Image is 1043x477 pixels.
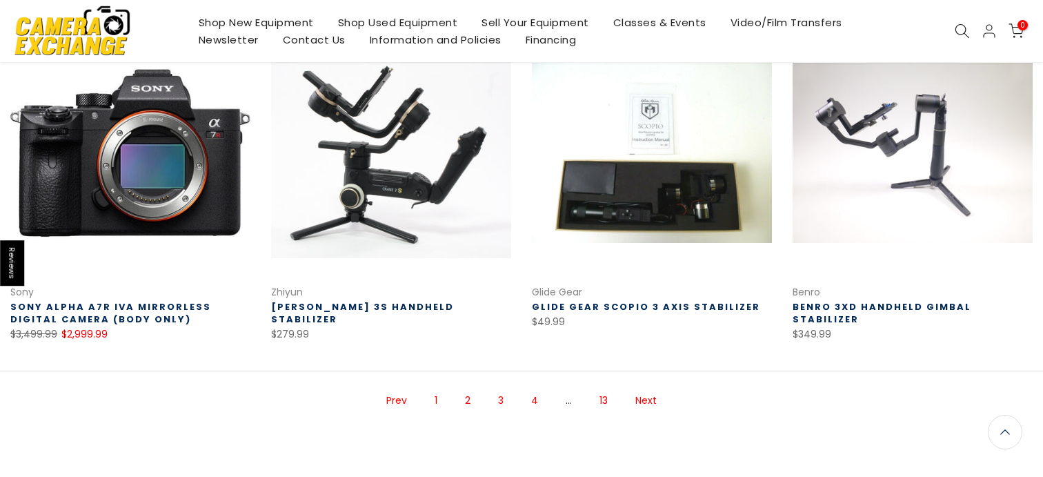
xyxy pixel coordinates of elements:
a: Page 3 [491,389,510,413]
div: $49.99 [532,313,772,331]
a: [PERSON_NAME] 3S Handheld Stabilizer [271,300,454,326]
a: Page 4 [524,389,545,413]
a: Financing [513,31,588,48]
a: Benro 3XD Handheld Gimbal Stabilizer [793,300,971,326]
a: Glide Gear Scopio 3 Axis Stabilizer [532,300,760,313]
del: $3,499.99 [10,327,57,341]
a: Shop New Equipment [186,14,326,31]
a: Classes & Events [601,14,718,31]
a: Video/Film Transfers [718,14,854,31]
a: Contact Us [270,31,357,48]
a: Back to the top [988,415,1022,449]
a: 0 [1009,23,1024,39]
a: Newsletter [186,31,270,48]
span: Page 2 [458,389,477,413]
a: Page 1 [428,389,444,413]
a: Benro [793,285,820,299]
a: Sony [10,285,34,299]
a: Prev [379,389,414,413]
a: Sell Your Equipment [470,14,602,31]
div: $349.99 [793,326,1033,343]
a: Zhiyun [271,285,303,299]
a: Sony Alpha a7R IVa Mirrorless Digital Camera (Body Only) [10,300,211,326]
a: Next [628,389,664,413]
span: 0 [1017,20,1028,30]
a: Page 13 [593,389,615,413]
ins: $2,999.99 [61,326,108,343]
div: $279.99 [271,326,511,343]
a: Information and Policies [357,31,513,48]
span: … [559,389,579,413]
a: Glide Gear [532,285,582,299]
a: Shop Used Equipment [326,14,470,31]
